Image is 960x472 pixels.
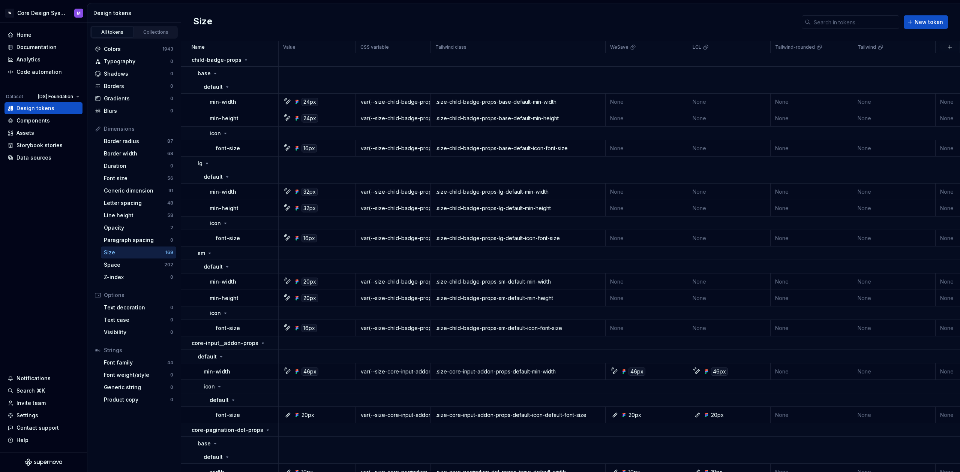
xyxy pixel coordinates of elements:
p: base [198,70,211,77]
div: Settings [16,412,38,419]
td: None [853,94,936,110]
div: Blurs [104,107,170,115]
div: 58 [167,212,173,218]
td: None [853,184,936,200]
p: default [204,453,223,461]
p: sm [198,249,205,257]
div: .size-child-badge-props-sm-default-min-width [431,278,605,285]
div: 20px [711,411,724,419]
a: Home [4,29,82,41]
div: Documentation [16,43,57,51]
div: Invite team [16,399,46,407]
p: icon [210,309,221,317]
div: 0 [170,397,173,403]
div: Product copy [104,396,170,403]
div: Font family [104,359,167,366]
p: min-height [210,294,238,302]
div: Home [16,31,31,39]
p: min-height [210,115,238,122]
td: None [853,407,936,423]
p: font-size [216,411,240,419]
a: Generic dimension91 [101,185,176,197]
div: All tokens [94,29,131,35]
button: Search ⌘K [4,385,82,397]
td: None [853,230,936,246]
a: Generic string0 [101,381,176,393]
div: Analytics [16,56,40,63]
a: Documentation [4,41,82,53]
a: Space202 [101,259,176,271]
div: Letter spacing [104,199,167,207]
div: 20px [301,278,318,286]
a: Duration0 [101,160,176,172]
td: None [606,200,688,217]
div: 0 [170,372,173,378]
p: min-width [210,98,236,106]
p: Tailwind [858,44,876,50]
div: 91 [168,188,173,194]
div: 0 [170,163,173,169]
div: .size-child-badge-props-base-default-min-height [431,115,605,122]
td: None [771,200,853,217]
div: Visibility [104,329,170,336]
a: Border radius87 [101,135,176,147]
div: var(--size-child-badge-props-base-default-min-width) [356,98,430,106]
div: 169 [165,249,173,255]
div: Search ⌘K [16,387,45,394]
td: None [688,230,771,246]
a: Analytics [4,54,82,66]
div: 0 [170,71,173,77]
td: None [688,200,771,217]
a: Shadows0 [92,68,176,80]
a: Size169 [101,246,176,258]
div: 0 [170,58,173,64]
a: Design tokens [4,102,82,114]
div: Core Design System [17,9,65,17]
a: Typography0 [92,55,176,67]
div: Z-index [104,273,170,281]
a: Settings [4,409,82,421]
div: 68 [167,151,173,157]
td: None [688,140,771,157]
a: Border width68 [101,148,176,160]
p: lg [198,160,202,167]
button: Notifications [4,372,82,384]
div: var(--size-child-badge-props-sm-default-icon-font-size) [356,324,430,332]
td: None [606,290,688,306]
td: None [606,230,688,246]
p: core-pagination-dot-props [192,426,263,434]
div: Borders [104,82,170,90]
p: default [204,83,223,91]
a: Text decoration0 [101,302,176,314]
div: 16px [301,144,317,152]
a: Text case0 [101,314,176,326]
td: None [853,200,936,217]
div: Font weight/style [104,371,170,379]
p: icon [204,383,215,390]
p: default [210,396,229,404]
div: 48 [167,200,173,206]
p: WeSave [610,44,628,50]
p: core-input__addon-props [192,339,258,347]
a: Storybook stories [4,139,82,151]
a: Supernova Logo [25,459,62,466]
td: None [606,320,688,336]
td: None [606,184,688,200]
div: Gradients [104,95,170,102]
a: Code automation [4,66,82,78]
div: Design tokens [93,9,178,17]
div: Help [16,436,28,444]
div: Shadows [104,70,170,78]
td: None [853,290,936,306]
td: None [771,407,853,423]
a: Assets [4,127,82,139]
div: 87 [167,138,173,144]
div: 20px [628,411,641,419]
td: None [771,320,853,336]
p: font-size [216,145,240,152]
p: default [198,353,217,360]
div: M [77,10,81,16]
div: .size-child-badge-props-lg-default-icon-font-size [431,235,605,242]
a: Visibility0 [101,326,176,338]
div: 0 [170,274,173,280]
